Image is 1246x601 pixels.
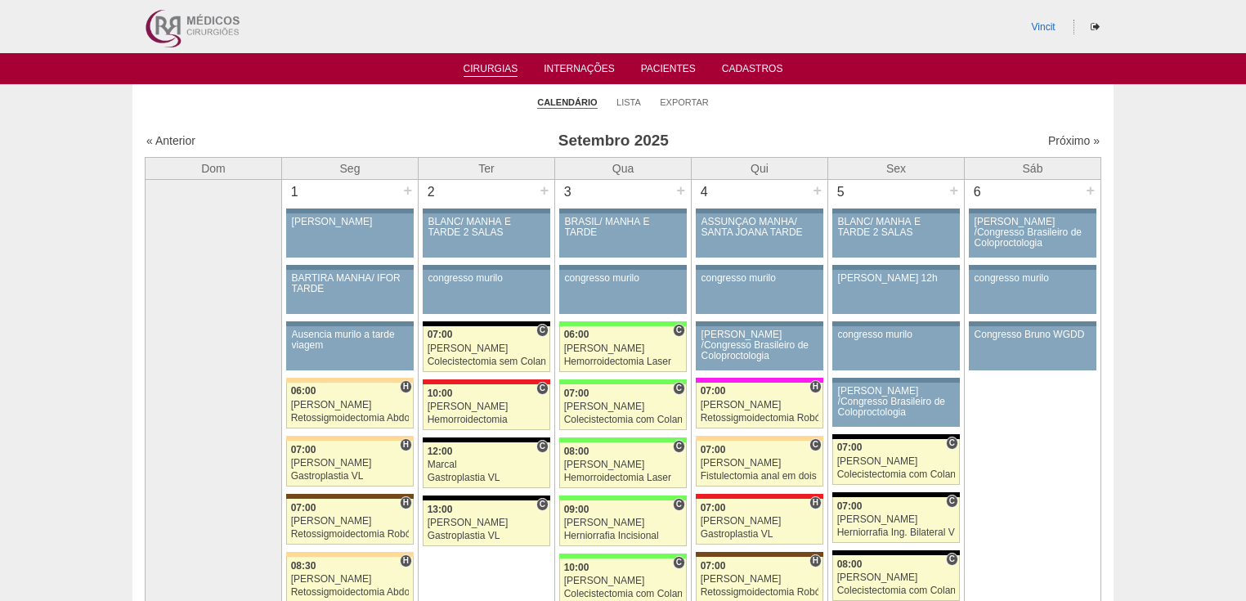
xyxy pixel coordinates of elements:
span: 06:00 [291,385,316,397]
span: 08:30 [291,560,316,572]
a: Próximo » [1048,134,1100,147]
span: 08:00 [837,558,863,570]
a: Exportar [660,96,709,108]
span: 07:00 [291,502,316,514]
div: [PERSON_NAME] [428,343,546,354]
div: Key: Aviso [969,265,1096,270]
span: Consultório [673,556,685,569]
div: Key: Aviso [832,378,960,383]
a: Calendário [537,96,597,109]
a: C 07:00 [PERSON_NAME] Colecistectomia sem Colangiografia VL [423,326,550,372]
a: congresso murilo [969,270,1096,314]
a: Cadastros [722,63,783,79]
div: Colecistectomia com Colangiografia VL [564,589,683,599]
div: [PERSON_NAME] [292,217,409,227]
div: [PERSON_NAME] [837,456,956,467]
div: ASSUNÇÃO MANHÃ/ SANTA JOANA TARDE [701,217,818,238]
div: [PERSON_NAME] /Congresso Brasileiro de Coloproctologia [838,386,955,419]
span: Hospital [809,554,822,567]
div: Gastroplastia VL [701,529,819,540]
span: 07:00 [701,385,726,397]
a: [PERSON_NAME] 12h [832,270,960,314]
a: C 09:00 [PERSON_NAME] Herniorrafia Incisional [559,500,687,546]
a: [PERSON_NAME] /Congresso Brasileiro de Coloproctologia [969,213,1096,258]
a: [PERSON_NAME] /Congresso Brasileiro de Coloproctologia [832,383,960,427]
a: congresso murilo [696,270,823,314]
i: Sair [1091,22,1100,32]
div: Key: Brasil [559,437,687,442]
a: C 07:00 [PERSON_NAME] Colecistectomia com Colangiografia VL [832,439,960,485]
div: [PERSON_NAME] [837,514,956,525]
div: Key: Brasil [559,554,687,558]
div: Key: Aviso [559,265,687,270]
div: Key: Blanc [423,321,550,326]
div: Key: Aviso [423,265,550,270]
a: Vincit [1032,21,1056,33]
span: Consultório [536,324,549,337]
div: Gastroplastia VL [428,473,546,483]
a: [PERSON_NAME] /Congresso Brasileiro de Coloproctologia [696,326,823,370]
div: Key: Brasil [559,379,687,384]
div: Key: Aviso [696,209,823,213]
a: C 13:00 [PERSON_NAME] Gastroplastia VL [423,500,550,546]
a: Internações [544,63,615,79]
div: Colecistectomia sem Colangiografia VL [428,357,546,367]
span: 08:00 [564,446,589,457]
span: 07:00 [837,442,863,453]
div: Colecistectomia com Colangiografia VL [837,585,956,596]
div: congresso murilo [428,273,545,284]
div: [PERSON_NAME] [291,574,410,585]
div: 5 [828,180,854,204]
div: Retossigmoidectomia Abdominal VL [291,413,410,424]
div: Fistulectomia anal em dois tempos [701,471,819,482]
div: [PERSON_NAME] [564,343,683,354]
span: 07:00 [291,444,316,455]
div: Gastroplastia VL [291,471,410,482]
div: [PERSON_NAME] [701,400,819,410]
div: Key: Blanc [832,492,960,497]
span: 07:00 [701,502,726,514]
a: Pacientes [641,63,696,79]
div: Key: Bartira [696,436,823,441]
div: Key: Aviso [423,209,550,213]
span: 06:00 [564,329,589,340]
div: Congresso Bruno WGDD [975,330,1091,340]
div: [PERSON_NAME] /Congresso Brasileiro de Coloproctologia [701,330,818,362]
a: Cirurgias [464,63,518,77]
div: Key: Bartira [286,436,414,441]
div: Colecistectomia com Colangiografia VL [564,415,683,425]
div: Ausencia murilo a tarde viagem [292,330,409,351]
div: [PERSON_NAME] [428,401,546,412]
div: Retossigmoidectomia Robótica [291,529,410,540]
div: + [537,180,551,201]
span: Hospital [809,496,822,509]
a: H 07:00 [PERSON_NAME] Gastroplastia VL [286,441,414,487]
div: Retossigmoidectomia Robótica [701,587,819,598]
span: Consultório [673,440,685,453]
th: Ter [419,157,555,179]
div: + [401,180,415,201]
a: Ausencia murilo a tarde viagem [286,326,414,370]
a: C 12:00 Marcal Gastroplastia VL [423,442,550,488]
a: Congresso Bruno WGDD [969,326,1096,370]
div: Key: Aviso [696,321,823,326]
div: Key: Blanc [832,434,960,439]
div: Hemorroidectomia Laser [564,357,683,367]
div: + [947,180,961,201]
div: [PERSON_NAME] [564,576,683,586]
span: 07:00 [564,388,589,399]
div: Key: Brasil [559,321,687,326]
span: Consultório [536,382,549,395]
a: ASSUNÇÃO MANHÃ/ SANTA JOANA TARDE [696,213,823,258]
span: Consultório [946,437,958,450]
th: Qui [692,157,828,179]
span: 07:00 [428,329,453,340]
div: [PERSON_NAME] [701,574,819,585]
div: congresso murilo [565,273,682,284]
div: congresso murilo [701,273,818,284]
div: Key: Aviso [832,321,960,326]
div: Key: Bartira [286,378,414,383]
div: [PERSON_NAME] [837,572,956,583]
span: Hospital [809,380,822,393]
th: Sáb [965,157,1101,179]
